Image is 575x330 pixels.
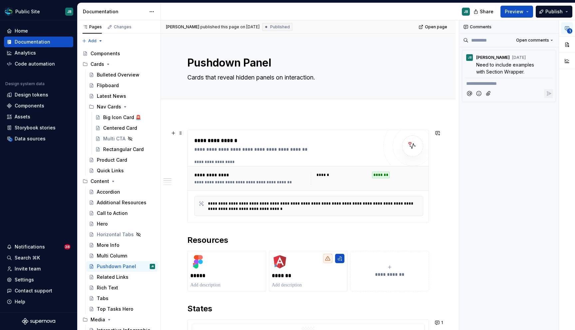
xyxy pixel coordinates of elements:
[88,38,96,44] span: Add
[4,263,73,274] a: Invite team
[86,219,158,229] a: Hero
[465,78,553,87] div: Composer editor
[97,306,133,312] div: Top Tasks Hero
[15,287,52,294] div: Contact support
[536,6,572,18] button: Publish
[4,26,73,36] a: Home
[186,55,428,71] textarea: Pushdown Panel
[200,24,260,30] div: published this page on [DATE]
[15,254,40,261] div: Search ⌘K
[86,261,158,272] a: Pushdown PanelJB
[97,189,120,195] div: Accordion
[459,20,559,34] div: Comments
[15,135,46,142] div: Data sources
[97,252,127,259] div: Multi Column
[86,187,158,197] a: Accordion
[103,125,137,131] div: Centered Card
[97,263,136,270] div: Pushdown Panel
[4,59,73,69] a: Code automation
[187,235,429,246] h2: Resources
[516,38,549,43] span: Open comments
[93,123,158,133] a: Centered Card
[476,55,510,60] span: [PERSON_NAME]
[83,8,146,15] div: Documentation
[166,24,199,30] span: [PERSON_NAME]
[86,70,158,80] a: Bulleted Overview
[484,89,493,98] button: Attach files
[86,197,158,208] a: Additional Resources
[86,101,158,112] div: Nav Cards
[15,50,36,56] div: Analytics
[15,124,56,131] div: Storybook stories
[151,263,154,270] div: JB
[86,282,158,293] a: Rich Text
[433,318,446,327] button: 1
[97,295,108,302] div: Tabs
[4,274,73,285] a: Settings
[475,89,483,98] button: Add emoji
[4,252,73,263] button: Search ⌘K
[97,199,146,206] div: Additional Resources
[544,89,553,98] button: Reply
[91,50,120,57] div: Components
[417,22,450,32] a: Open page
[15,244,45,250] div: Notifications
[5,8,13,16] img: f6f21888-ac52-4431-a6ea-009a12e2bf23.png
[567,28,572,34] span: 1
[97,93,126,99] div: Latest News
[15,61,55,67] div: Code automation
[4,285,73,296] button: Contact support
[4,37,73,47] a: Documentation
[91,61,104,68] div: Cards
[464,9,468,14] div: JB
[4,111,73,122] a: Assets
[4,89,73,100] a: Design tokens
[500,6,533,18] button: Preview
[15,39,50,45] div: Documentation
[190,254,206,270] img: 3c0910e1-9cdc-461b-bd0a-8c5954c13ccb.png
[513,36,556,45] button: Open comments
[425,24,447,30] span: Open page
[15,91,48,98] div: Design tokens
[86,240,158,250] a: More Info
[4,100,73,111] a: Components
[480,8,493,15] span: Share
[468,55,472,60] div: JB
[465,89,474,98] button: Mention someone
[80,48,158,59] a: Components
[93,112,158,123] a: Big Icon Card 🚨
[86,208,158,219] a: Call to Action
[4,133,73,144] a: Data sources
[103,135,125,142] div: Multi CTA
[476,62,535,75] span: Need to include examples with Section Wrapper.
[80,59,158,70] div: Cards
[86,229,158,240] a: Horizontal Tabs
[1,4,76,19] button: Public SiteJB
[4,296,73,307] button: Help
[86,165,158,176] a: Quick Links
[187,303,429,314] h2: States
[86,272,158,282] a: Related Links
[270,24,290,30] span: Published
[86,91,158,101] a: Latest News
[186,72,428,83] textarea: Cards that reveal hidden panels on interaction.
[97,242,119,248] div: More Info
[80,176,158,187] div: Content
[470,6,498,18] button: Share
[86,250,158,261] a: Multi Column
[97,221,108,227] div: Hero
[22,318,55,325] svg: Supernova Logo
[93,144,158,155] a: Rectangular Card
[86,293,158,304] a: Tabs
[97,103,121,110] div: Nav Cards
[545,8,563,15] span: Publish
[86,155,158,165] a: Product Card
[5,81,45,86] div: Design system data
[103,114,141,121] div: Big Icon Card 🚨
[80,314,158,325] div: Media
[15,28,28,34] div: Home
[4,122,73,133] a: Storybook stories
[97,274,128,280] div: Related Links
[15,113,30,120] div: Assets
